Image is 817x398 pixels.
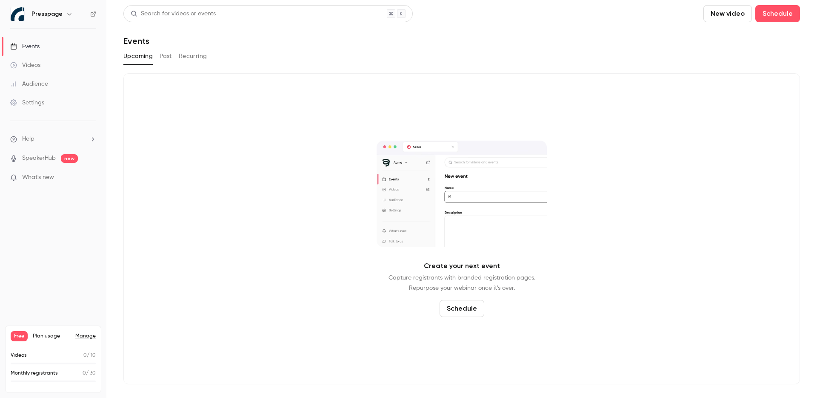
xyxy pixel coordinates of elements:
div: Audience [10,80,48,88]
span: 0 [83,371,86,376]
span: What's new [22,173,54,182]
h6: Presspage [31,10,63,18]
span: 0 [83,353,87,358]
p: Create your next event [424,261,500,271]
p: Videos [11,352,27,359]
button: Schedule [440,300,484,317]
div: Settings [10,98,44,107]
li: help-dropdown-opener [10,135,96,144]
p: / 10 [83,352,96,359]
a: SpeakerHub [22,154,56,163]
button: Past [160,49,172,63]
span: Plan usage [33,333,70,340]
p: Monthly registrants [11,369,58,377]
button: Schedule [755,5,800,22]
div: Videos [10,61,40,69]
a: Manage [75,333,96,340]
iframe: Noticeable Trigger [86,174,96,182]
div: Search for videos or events [131,9,216,18]
span: new [61,154,78,163]
div: Events [10,42,40,51]
button: Recurring [179,49,207,63]
p: / 30 [83,369,96,377]
button: Upcoming [123,49,153,63]
button: New video [703,5,752,22]
img: Presspage [11,7,24,21]
p: Capture registrants with branded registration pages. Repurpose your webinar once it's over. [389,273,535,293]
span: Help [22,135,34,144]
h1: Events [123,36,149,46]
span: Free [11,331,28,341]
